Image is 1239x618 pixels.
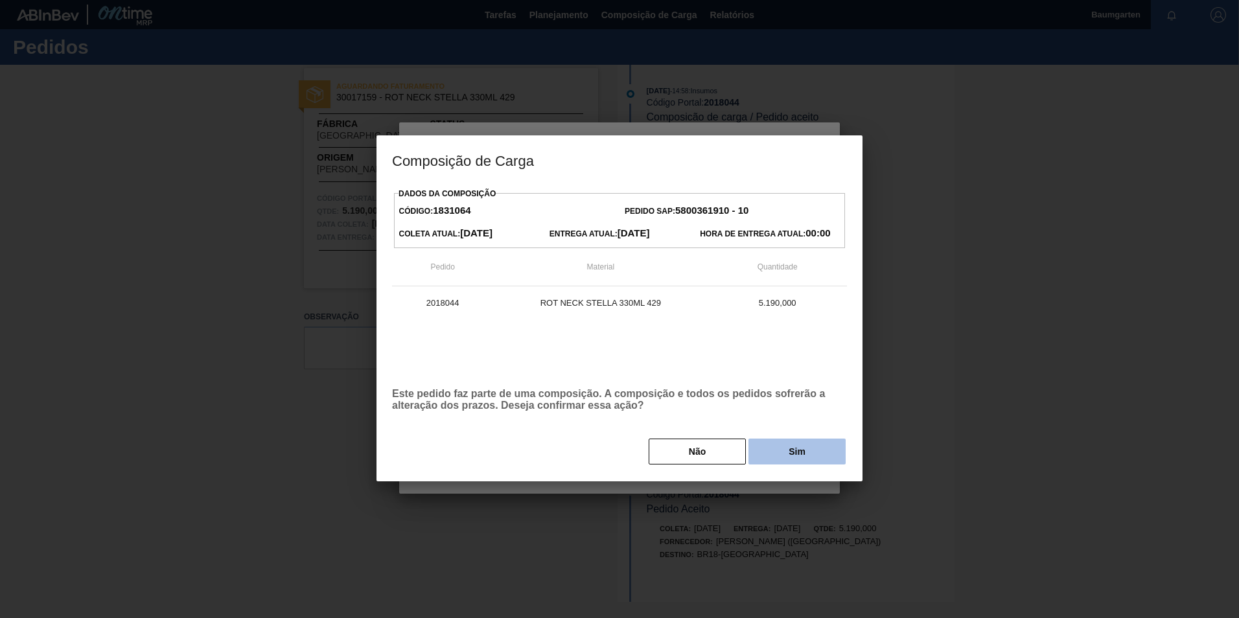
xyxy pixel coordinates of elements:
[758,262,798,271] span: Quantidade
[399,207,471,216] span: Código:
[675,205,748,216] strong: 5800361910 - 10
[433,205,470,216] strong: 1831064
[748,439,846,464] button: Sim
[399,229,492,238] span: Coleta Atual:
[392,286,493,319] td: 2018044
[430,262,454,271] span: Pedido
[550,229,650,238] span: Entrega Atual:
[587,262,615,271] span: Material
[700,229,830,238] span: Hora de Entrega Atual:
[618,227,650,238] strong: [DATE]
[493,286,708,319] td: ROT NECK STELLA 330ML 429
[376,135,863,185] h3: Composição de Carga
[399,189,496,198] label: Dados da Composição
[649,439,746,464] button: Não
[392,388,847,411] p: Este pedido faz parte de uma composição. A composição e todos os pedidos sofrerão a alteração dos...
[805,227,830,238] strong: 00:00
[708,286,847,319] td: 5.190,000
[625,207,748,216] span: Pedido SAP:
[460,227,492,238] strong: [DATE]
